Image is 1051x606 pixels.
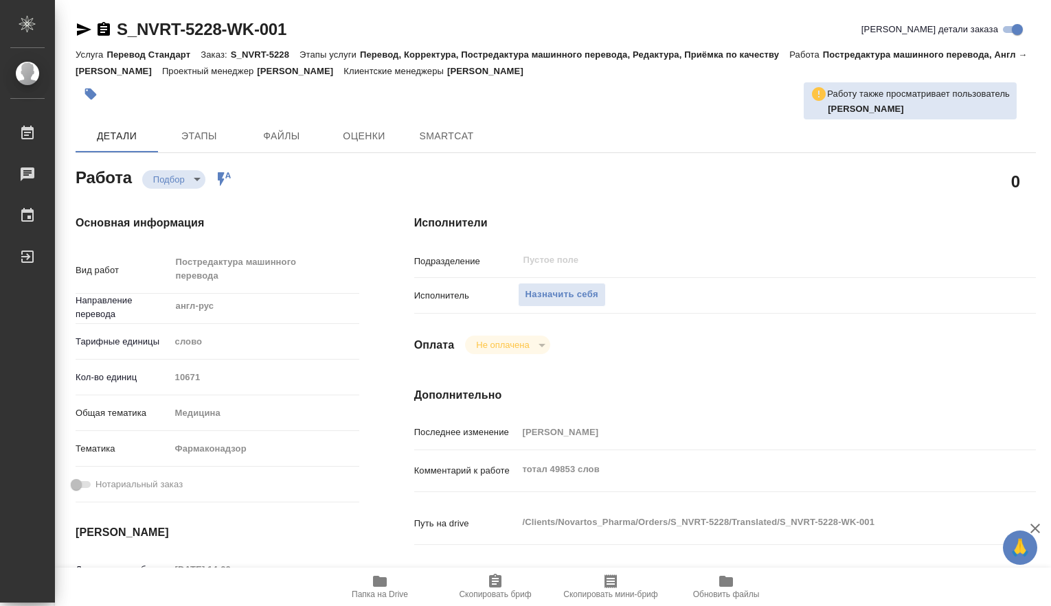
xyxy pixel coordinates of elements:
button: 🙏 [1003,531,1037,565]
p: Общая тематика [76,406,170,420]
p: Перевод Стандарт [106,49,201,60]
p: Кол-во единиц [76,371,170,384]
p: Тарифные единицы [76,335,170,349]
div: слово [170,330,359,353]
input: Пустое поле [518,422,984,442]
p: Перевод, Корректура, Постредактура машинного перевода, Редактура, Приёмка по качеству [360,49,789,60]
h4: Оплата [414,337,455,353]
p: Дата начала работ [76,563,170,576]
button: Назначить себя [518,283,606,307]
h4: [PERSON_NAME] [76,524,359,541]
span: Оценки [331,128,397,145]
span: Файлы [249,128,315,145]
button: Скопировать ссылку [95,21,112,38]
span: [PERSON_NAME] детали заказа [861,23,998,36]
span: Обновить файлы [693,590,760,599]
p: Путь на drive [414,517,518,531]
p: Исполнитель [414,289,518,303]
span: 🙏 [1008,533,1032,562]
span: SmartCat [414,128,479,145]
button: Подбор [149,174,189,185]
p: Работа [789,49,823,60]
span: Папка на Drive [352,590,408,599]
div: Медицина [170,401,359,425]
textarea: тотал 49853 слов [518,458,984,481]
p: Вид работ [76,264,170,277]
p: Заказ: [201,49,230,60]
h4: Основная информация [76,215,359,231]
button: Скопировать бриф [438,568,553,606]
h2: Работа [76,164,132,189]
div: Подбор [142,170,205,189]
p: Последнее изменение [414,426,518,439]
button: Добавить тэг [76,79,106,109]
p: Работу также просматривает пользователь [827,87,1010,101]
button: Не оплачена [472,339,533,351]
p: Клиентские менеджеры [343,66,447,76]
span: Этапы [166,128,232,145]
p: Комментарий к работе [414,464,518,478]
span: Назначить себя [525,287,598,303]
p: Услуга [76,49,106,60]
p: [PERSON_NAME] [447,66,534,76]
p: Атминис Кристина [828,102,1010,116]
div: Подбор [465,336,550,354]
span: Детали [84,128,150,145]
p: Подразделение [414,255,518,268]
span: Скопировать бриф [459,590,531,599]
a: S_NVRT-5228-WK-001 [117,20,286,38]
b: [PERSON_NAME] [828,104,904,114]
p: [PERSON_NAME] [257,66,343,76]
div: Фармаконадзор [170,437,359,461]
button: Скопировать ссылку для ЯМессенджера [76,21,92,38]
p: Направление перевода [76,294,170,321]
button: Обновить файлы [668,568,784,606]
textarea: /Clients/Novartos_Pharma/Orders/S_NVRT-5228/Translated/S_NVRT-5228-WK-001 [518,511,984,534]
button: Скопировать мини-бриф [553,568,668,606]
p: Тематика [76,442,170,456]
input: Пустое поле [170,559,291,579]
p: Этапы услуги [300,49,360,60]
h2: 0 [1011,170,1020,193]
p: S_NVRT-5228 [231,49,300,60]
input: Пустое поле [522,252,952,268]
p: Проектный менеджер [162,66,257,76]
h4: Исполнители [414,215,1036,231]
h4: Дополнительно [414,387,1036,404]
button: Папка на Drive [322,568,438,606]
input: Пустое поле [170,367,359,387]
span: Скопировать мини-бриф [563,590,657,599]
span: Нотариальный заказ [95,478,183,491]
